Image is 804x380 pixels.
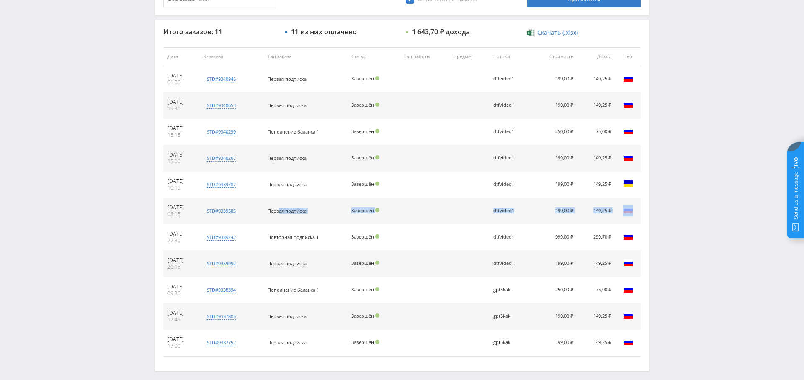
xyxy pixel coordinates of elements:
div: std#9339092 [207,260,236,267]
span: Подтвержден [375,129,379,133]
img: rus.png [623,100,633,110]
div: [DATE] [167,204,195,211]
span: Завершён [351,102,374,108]
div: std#9340946 [207,76,236,82]
span: Первая подписка [268,208,307,214]
span: Завершён [351,128,374,134]
span: Завершён [351,181,374,187]
div: [DATE] [167,151,195,158]
div: dtfvideo1 [493,182,527,187]
img: rus.png [623,284,633,294]
span: Завершён [351,154,374,161]
div: [DATE] [167,310,195,316]
div: [DATE] [167,336,195,343]
th: Статус [347,47,399,66]
img: xlsx [527,28,534,36]
td: 299,70 ₽ [577,224,616,251]
img: rus.png [623,73,633,83]
div: gpt5kak [493,287,527,293]
th: Тип заказа [263,47,347,66]
div: std#9339242 [207,234,236,241]
div: [DATE] [167,283,195,290]
div: dtfvideo1 [493,234,527,240]
div: std#9337757 [207,339,236,346]
div: std#9340653 [207,102,236,109]
div: [DATE] [167,231,195,237]
img: rus.png [623,311,633,321]
span: Завершён [351,207,374,213]
td: 199,00 ₽ [531,145,578,172]
div: 15:00 [167,158,195,165]
div: gpt5kak [493,340,527,345]
div: [DATE] [167,99,195,105]
td: 149,25 ₽ [577,330,616,356]
div: 22:30 [167,237,195,244]
td: 149,25 ₽ [577,198,616,224]
div: gpt5kak [493,313,527,319]
span: Первая подписка [268,260,307,267]
td: 199,00 ₽ [531,330,578,356]
span: Первая подписка [268,313,307,319]
img: rus.png [623,126,633,136]
span: Первая подписка [268,76,307,82]
th: Потоки [489,47,531,66]
img: rus.png [623,231,633,241]
span: Завершён [351,260,374,266]
div: std#9338394 [207,287,236,293]
div: dtfvideo1 [493,76,527,82]
span: Скачать (.xlsx) [537,29,578,36]
div: 10:15 [167,185,195,191]
span: Завершён [351,75,374,82]
td: 199,00 ₽ [531,251,578,277]
img: rus.png [623,337,633,347]
div: [DATE] [167,72,195,79]
img: ukr.png [623,179,633,189]
span: Подтвержден [375,287,379,291]
td: 199,00 ₽ [531,66,578,92]
a: Скачать (.xlsx) [527,28,577,37]
th: Стоимость [531,47,578,66]
th: Тип работы [399,47,449,66]
span: Первая подписка [268,155,307,161]
td: 75,00 ₽ [577,277,616,303]
span: Пополнение баланса 1 [268,287,319,293]
span: Завершён [351,234,374,240]
th: Дата [163,47,199,66]
td: 250,00 ₽ [531,119,578,145]
div: 08:15 [167,211,195,218]
th: Доход [577,47,616,66]
td: 149,25 ₽ [577,66,616,92]
div: 19:30 [167,105,195,112]
div: std#9337805 [207,313,236,320]
td: 149,25 ₽ [577,172,616,198]
span: Первая подписка [268,181,307,187]
div: std#9339585 [207,208,236,214]
div: 01:00 [167,79,195,86]
td: 149,25 ₽ [577,145,616,172]
div: std#9339787 [207,181,236,188]
span: Подтвержден [375,103,379,107]
div: 1 643,70 ₽ дохода [412,28,470,36]
div: [DATE] [167,178,195,185]
th: № заказа [199,47,263,66]
div: std#9340299 [207,128,236,135]
th: Предмет [449,47,489,66]
span: Завершён [351,339,374,345]
div: dtfvideo1 [493,103,527,108]
td: 199,00 ₽ [531,198,578,224]
div: dtfvideo1 [493,208,527,213]
td: 149,25 ₽ [577,251,616,277]
span: Подтвержден [375,340,379,344]
span: Подтвержден [375,155,379,159]
th: Гео [616,47,641,66]
td: 199,00 ₽ [531,92,578,119]
span: Пополнение баланса 1 [268,128,319,135]
span: Подтвержден [375,182,379,186]
td: 250,00 ₽ [531,277,578,303]
div: 09:30 [167,290,195,297]
span: Завершён [351,286,374,293]
div: dtfvideo1 [493,129,527,134]
img: rus.png [623,205,633,215]
div: 15:15 [167,132,195,139]
span: Подтвержден [375,76,379,80]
